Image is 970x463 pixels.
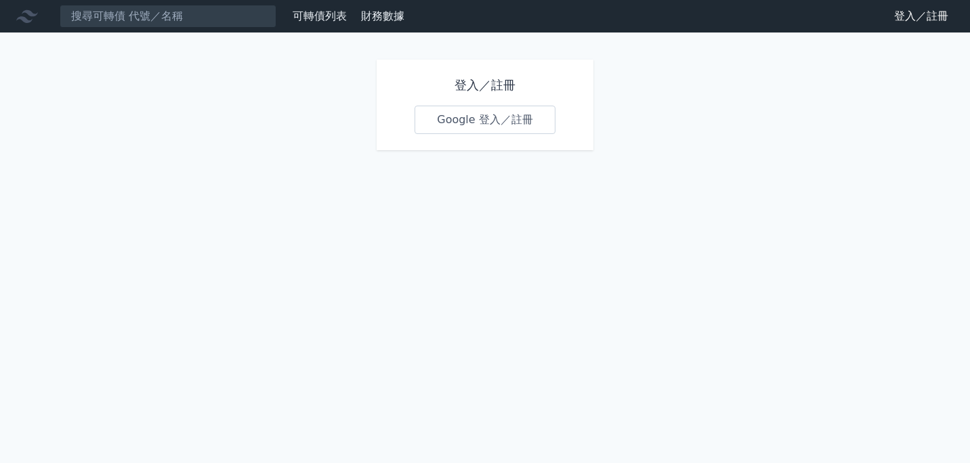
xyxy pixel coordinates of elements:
a: Google 登入／註冊 [415,106,555,134]
input: 搜尋可轉債 代號／名稱 [60,5,276,28]
a: 可轉債列表 [293,9,347,22]
h1: 登入／註冊 [415,76,555,95]
a: 財務數據 [361,9,404,22]
a: 登入／註冊 [883,5,959,27]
